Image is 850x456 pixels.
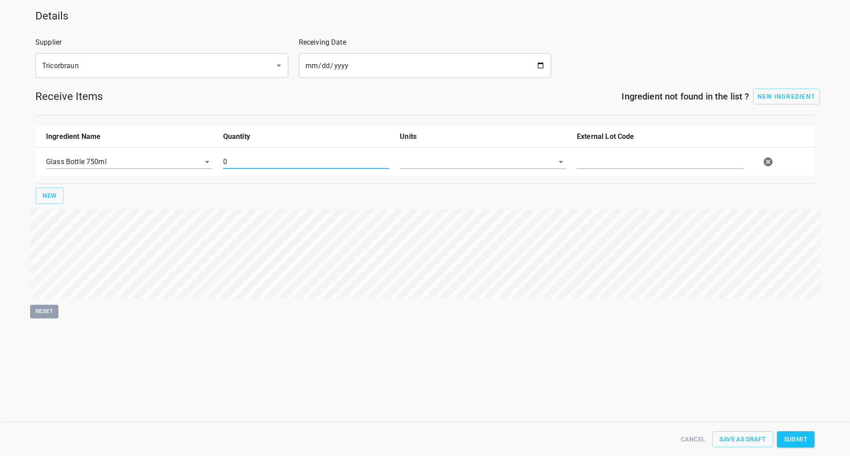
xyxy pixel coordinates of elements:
button: New [35,188,64,204]
button: Cancel [677,431,709,448]
p: Supplier [35,37,288,48]
p: Quantity [223,131,390,142]
span: Save as Draft [719,434,766,445]
button: Open [555,156,567,168]
button: Open [201,156,213,168]
button: Reset [30,305,58,318]
p: Receiving Date [299,37,552,48]
h5: Receive Items [35,89,103,103]
h5: Details [35,9,815,23]
button: add [753,88,820,104]
span: New [42,190,57,201]
span: Cancel [681,434,705,445]
span: Submit [784,434,807,445]
p: Units [400,131,566,142]
h6: Ingredient not found in the list ? [103,89,750,103]
button: Open [273,59,285,72]
p: Ingredient Name [46,131,212,142]
span: New Ingredient [757,93,816,100]
button: Submit [777,431,815,448]
span: Reset [35,307,54,317]
p: External Lot Code [577,131,743,142]
button: Save as Draft [712,431,773,448]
